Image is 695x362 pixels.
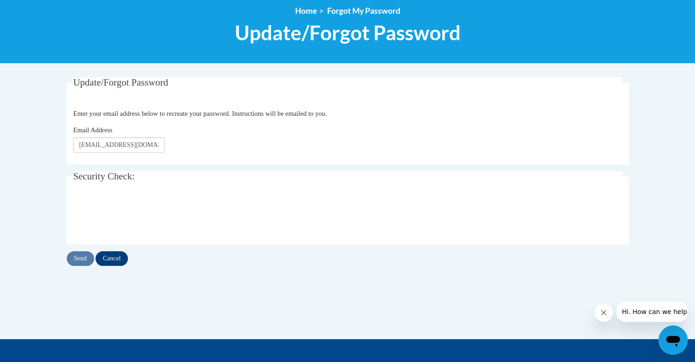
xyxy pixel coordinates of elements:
span: Forgot My Password [327,6,400,16]
span: Hi. How can we help? [5,6,74,14]
input: Email [73,137,164,153]
iframe: Close message [594,303,613,322]
iframe: Button to launch messaging window [658,325,688,355]
span: Enter your email address below to recreate your password. Instructions will be emailed to you. [73,110,327,117]
a: Home [295,6,317,16]
iframe: reCAPTCHA [73,197,212,233]
span: Update/Forgot Password [235,21,461,45]
span: Email Address [73,126,112,134]
input: Cancel [95,251,128,266]
span: Security Check: [73,171,135,182]
iframe: Message from company [616,302,688,322]
span: Update/Forgot Password [73,77,168,88]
